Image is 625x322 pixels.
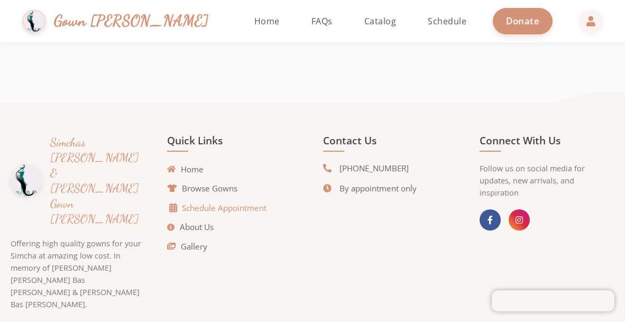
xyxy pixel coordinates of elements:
img: Gown Gmach Logo [22,10,46,33]
span: Catalog [364,15,397,27]
span: FAQs [311,15,333,27]
a: About Us [167,221,214,233]
a: Donate [493,8,553,34]
span: Schedule [428,15,466,27]
h4: Quick Links [167,134,302,152]
a: Schedule Appointment [170,202,266,214]
a: Gown [PERSON_NAME] [22,7,219,36]
a: Browse Gowns [167,182,237,195]
h4: Connect With Us [480,134,615,152]
h3: Simchas [PERSON_NAME] & [PERSON_NAME] Gown [PERSON_NAME] [50,134,146,227]
span: By appointment only [339,182,417,195]
iframe: Chatra live chat [492,290,614,311]
span: Gown [PERSON_NAME] [54,10,209,32]
p: Follow us on social media for updates, new arrivals, and inspiration [480,162,615,199]
h4: Contact Us [323,134,458,152]
img: Gown Gmach Logo [11,164,42,196]
span: [PHONE_NUMBER] [339,162,409,174]
a: Home [167,163,204,176]
span: Donate [506,15,539,27]
p: Offering high quality gowns for your Simcha at amazing low cost. In memory of [PERSON_NAME] [PERS... [11,237,146,310]
a: Gallery [167,241,207,253]
span: Home [254,15,280,27]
